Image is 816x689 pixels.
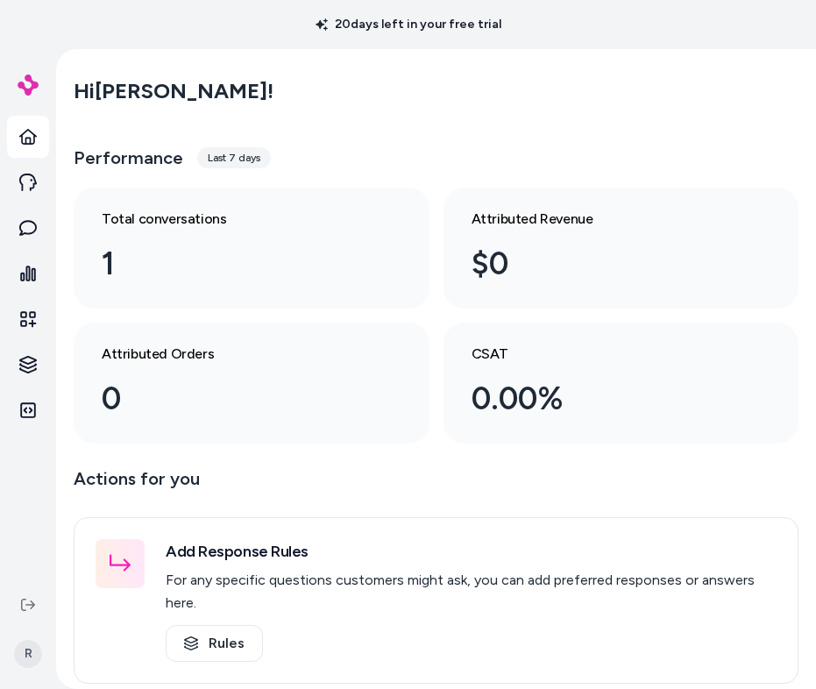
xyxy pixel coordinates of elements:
a: Total conversations 1 [74,188,429,309]
p: Actions for you [74,465,798,507]
span: R [14,640,42,668]
div: $0 [472,240,743,288]
div: 1 [102,240,373,288]
a: CSAT 0.00% [443,323,799,444]
a: Attributed Orders 0 [74,323,429,444]
p: 20 days left in your free trial [305,16,512,33]
p: For any specific questions customers might ask, you can add preferred responses or answers here. [166,569,777,614]
h2: Hi [PERSON_NAME] ! [74,78,273,104]
div: 0 [102,375,373,423]
div: Last 7 days [197,147,271,168]
a: Rules [166,625,263,662]
h3: Attributed Revenue [472,209,743,230]
a: Attributed Revenue $0 [443,188,799,309]
img: alby Logo [18,75,39,96]
button: R [11,626,46,682]
div: 0.00% [472,375,743,423]
h3: Add Response Rules [166,539,777,564]
h3: Total conversations [102,209,373,230]
h3: Attributed Orders [102,344,373,365]
h3: Performance [74,146,183,170]
h3: CSAT [472,344,743,365]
